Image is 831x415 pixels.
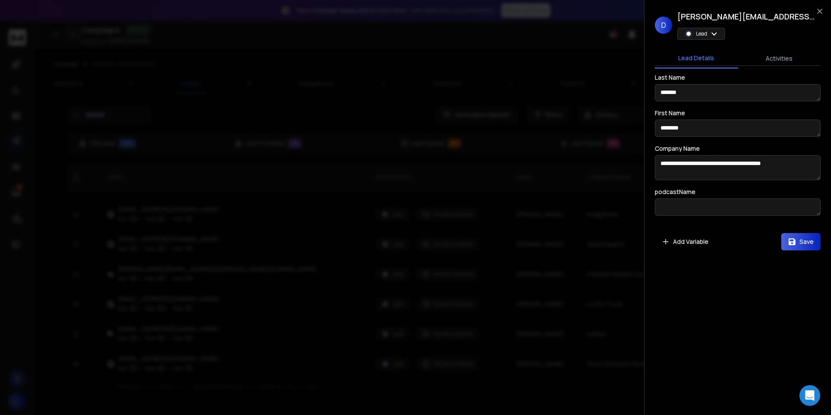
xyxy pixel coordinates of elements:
[799,385,820,406] div: Open Intercom Messenger
[781,233,821,250] button: Save
[655,233,715,250] button: Add Variable
[655,75,685,81] label: Last Name
[655,146,700,152] label: Company Name
[677,10,816,23] h1: [PERSON_NAME][EMAIL_ADDRESS][PERSON_NAME][DOMAIN_NAME]
[655,189,696,195] label: podcastName
[655,49,738,68] button: Lead Details
[655,110,685,116] label: First Name
[655,16,672,34] span: D
[738,49,821,68] button: Activities
[696,30,707,37] p: Lead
